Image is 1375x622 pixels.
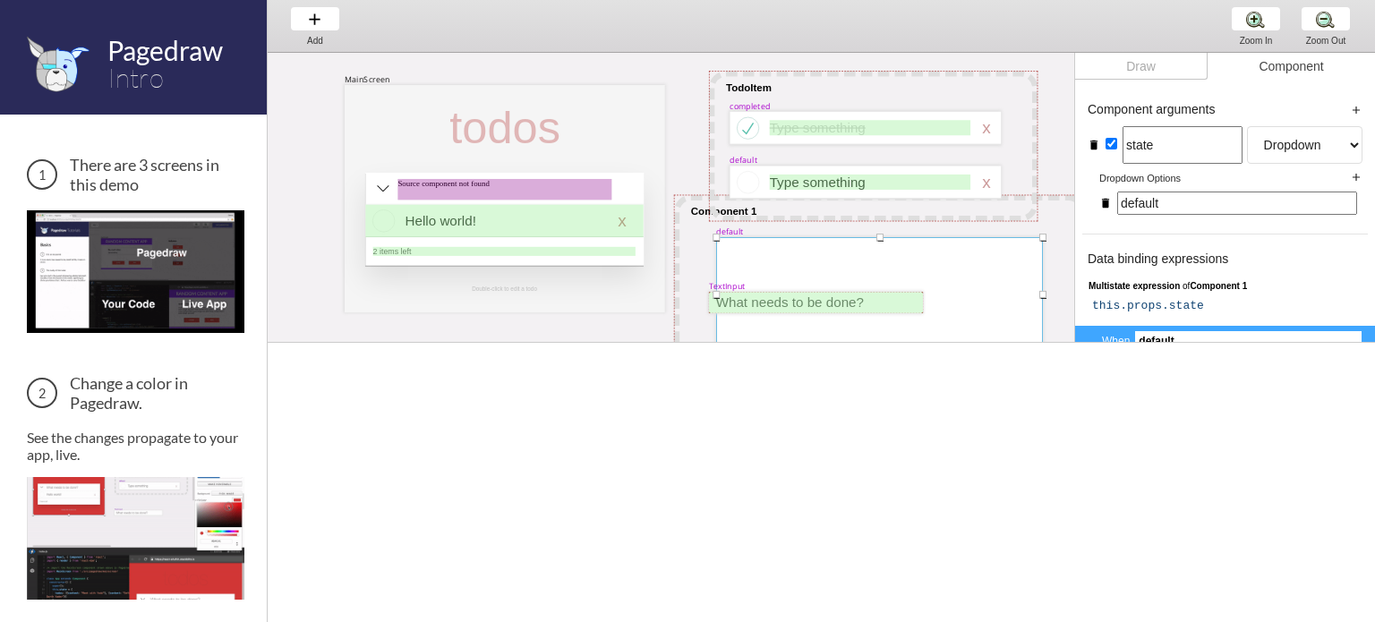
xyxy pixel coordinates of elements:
h5: Component arguments [1088,103,1350,116]
div: x [982,173,990,192]
i: delete [1088,139,1100,151]
div: default [730,155,756,166]
div: Add [281,36,349,46]
img: baseline-add-24px.svg [305,10,324,29]
div: x [982,118,990,137]
div: Zoom In [1222,36,1290,46]
h3: Change a color in Pagedraw. [27,373,244,413]
input: Prop name [1123,126,1243,164]
span: Intro [107,61,164,94]
span: Pagedraw [107,34,223,66]
img: favicon.png [27,36,90,92]
div: Component [1208,53,1375,80]
div: of [1089,280,1362,293]
span: When [1102,334,1130,349]
p: See the changes propagate to your app, live. [27,429,244,463]
div: Zoom Out [1292,36,1360,46]
h5: Data binding expressions [1088,252,1362,266]
h3: There are 3 screens in this demo [27,155,244,194]
i: add [1350,171,1362,183]
i: delete [1099,192,1112,214]
img: Change a color in Pagedraw [27,477,244,600]
span: Multistate expression [1089,281,1183,291]
div: MainScreen [345,73,390,84]
input: "" [1135,331,1362,352]
div: completed [730,100,770,111]
img: 3 screens [27,210,244,333]
div: default [716,226,743,236]
div: TextInput [709,281,745,292]
div: Draw [1075,53,1208,80]
img: zoom-plus.png [1246,10,1265,29]
span: Component 1 [1190,281,1247,291]
h5: Dropdown options [1099,173,1186,183]
i: add [1350,104,1362,116]
img: zoom-minus.png [1316,10,1335,29]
